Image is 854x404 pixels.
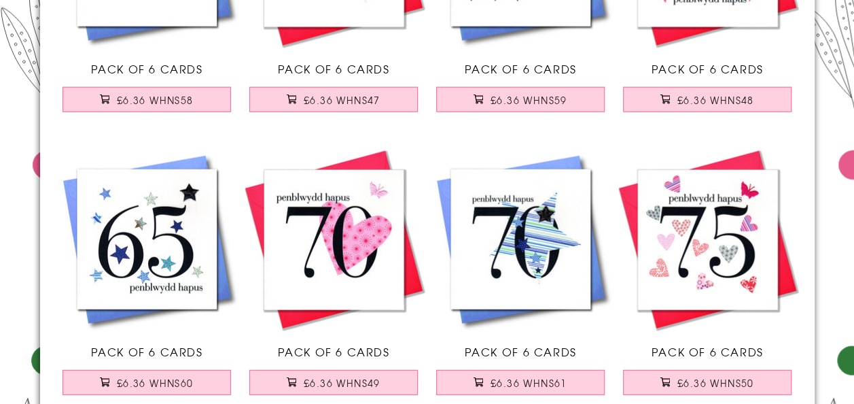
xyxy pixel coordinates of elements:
[623,87,791,112] button: £6.36 WHNS48
[249,87,418,112] button: £6.36 WHNS47
[677,93,754,107] span: £6.36 WHNS48
[249,370,418,395] button: £6.36 WHNS49
[304,93,380,107] span: £6.36 WHNS47
[304,376,380,390] span: £6.36 WHNS49
[278,343,390,360] span: Pack of 6 Cards
[465,343,577,360] span: Pack of 6 Cards
[91,61,203,77] span: Pack of 6 Cards
[652,343,764,360] span: Pack of 6 Cards
[427,146,614,333] img: Welsh 70th Birthday Card, Penblwydd Hapus, Blue Stars, padded star embellished
[241,146,427,333] img: Welsh 70th Birthday Card, Penblwydd Hapus, Heart, fabric butterfly embellished
[465,61,577,77] span: Pack of 6 Cards
[623,370,791,395] button: £6.36 WHNS50
[63,370,231,395] button: £6.36 WHNS60
[117,376,194,390] span: £6.36 WHNS60
[677,376,754,390] span: £6.36 WHNS50
[117,93,194,107] span: £6.36 WHNS58
[436,87,605,112] button: £6.36 WHNS59
[54,146,241,333] img: Welsh 65th Birthday Card, Penblwydd Hapus, Blue Stars, padded star embellished
[436,370,605,395] button: £6.36 WHNS61
[652,61,764,77] span: Pack of 6 Cards
[63,87,231,112] button: £6.36 WHNS58
[278,61,390,77] span: Pack of 6 Cards
[614,146,801,333] img: Welsh 75th Birthday Card, Penblwydd Hapus, Hearts, fabric butterfly embellished
[91,343,203,360] span: Pack of 6 Cards
[491,376,567,390] span: £6.36 WHNS61
[491,93,567,107] span: £6.36 WHNS59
